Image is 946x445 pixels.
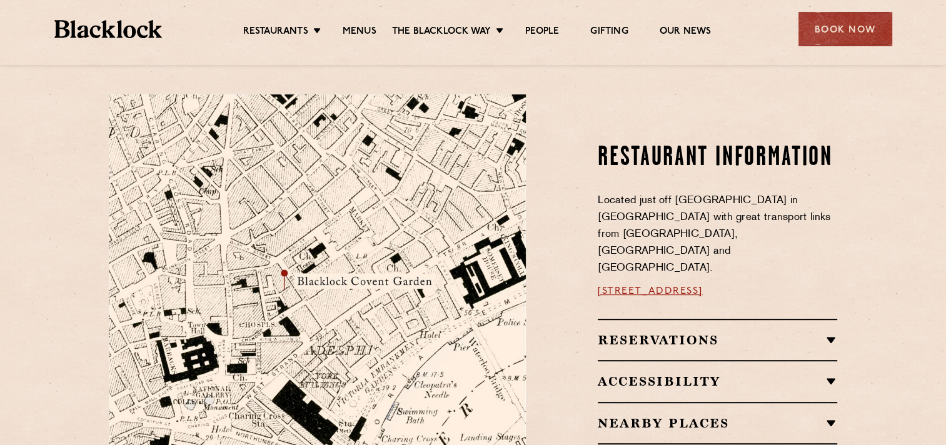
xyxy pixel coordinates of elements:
a: Our News [660,26,712,39]
a: The Blacklock Way [392,26,491,39]
span: Located just off [GEOGRAPHIC_DATA] in [GEOGRAPHIC_DATA] with great transport links from [GEOGRAPH... [598,196,830,273]
div: Book Now [798,12,892,46]
h2: Accessibility [598,374,837,389]
a: People [525,26,559,39]
h2: Restaurant information [598,142,837,174]
a: Menus [343,26,376,39]
a: Gifting [590,26,628,39]
h2: Nearby Places [598,416,837,431]
h2: Reservations [598,332,837,347]
a: [STREET_ADDRESS] [598,286,703,296]
a: Restaurants [243,26,308,39]
img: BL_Textured_Logo-footer-cropped.svg [54,20,163,38]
